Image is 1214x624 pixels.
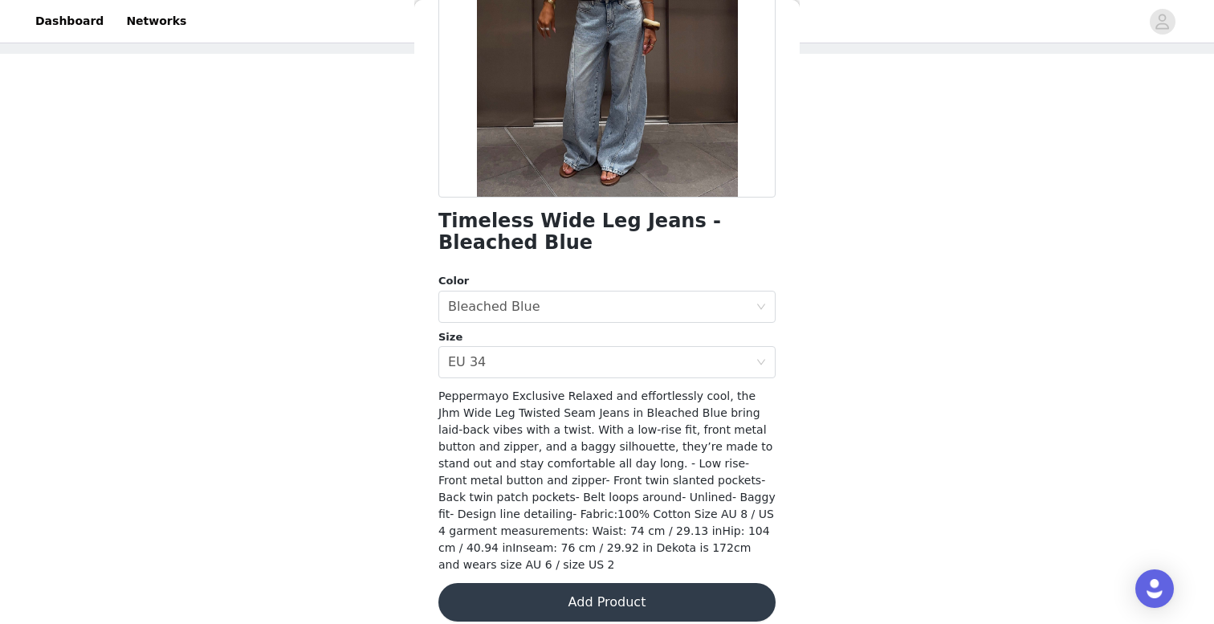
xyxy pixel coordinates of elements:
[438,389,776,571] span: Peppermayo Exclusive Relaxed and effortlessly cool, the Jhm Wide Leg Twisted Seam Jeans in Bleach...
[438,583,776,622] button: Add Product
[116,3,196,39] a: Networks
[438,210,776,254] h1: Timeless Wide Leg Jeans - Bleached Blue
[438,273,776,289] div: Color
[438,329,776,345] div: Size
[1155,9,1170,35] div: avatar
[448,292,540,322] div: Bleached Blue
[26,3,113,39] a: Dashboard
[448,347,486,377] div: EU 34
[1135,569,1174,608] div: Open Intercom Messenger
